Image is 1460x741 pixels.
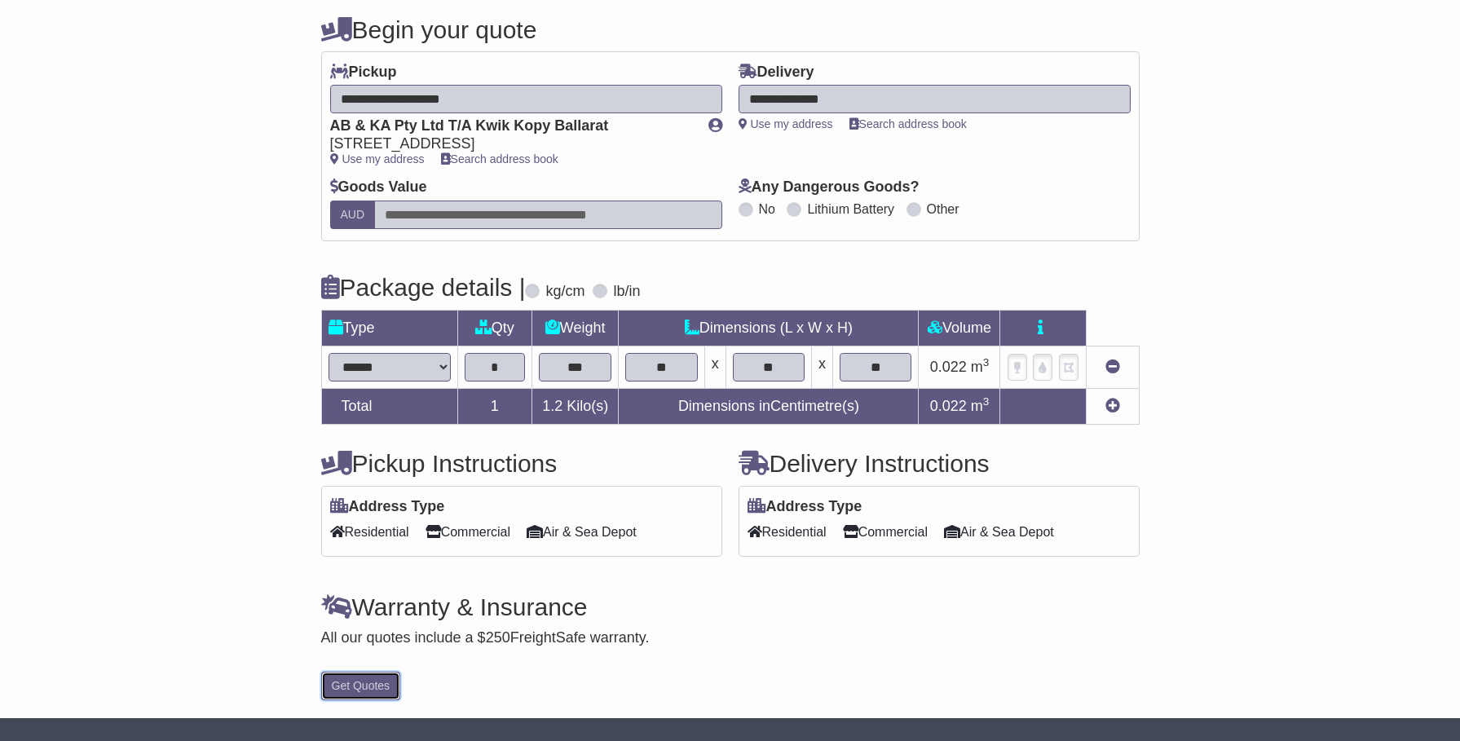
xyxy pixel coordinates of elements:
[927,201,959,217] label: Other
[843,519,928,545] span: Commercial
[739,179,920,196] label: Any Dangerous Goods?
[849,117,967,130] a: Search address book
[330,519,409,545] span: Residential
[812,346,833,388] td: x
[532,310,619,346] td: Weight
[971,359,990,375] span: m
[330,135,692,153] div: [STREET_ADDRESS]
[330,498,445,516] label: Address Type
[919,310,1000,346] td: Volume
[748,519,827,545] span: Residential
[321,593,1140,620] h4: Warranty & Insurance
[739,64,814,82] label: Delivery
[457,388,532,424] td: 1
[930,398,967,414] span: 0.022
[330,64,397,82] label: Pickup
[321,672,401,700] button: Get Quotes
[527,519,637,545] span: Air & Sea Depot
[532,388,619,424] td: Kilo(s)
[457,310,532,346] td: Qty
[321,388,457,424] td: Total
[971,398,990,414] span: m
[748,498,862,516] label: Address Type
[944,519,1054,545] span: Air & Sea Depot
[983,395,990,408] sup: 3
[545,283,584,301] label: kg/cm
[426,519,510,545] span: Commercial
[321,310,457,346] td: Type
[1105,359,1120,375] a: Remove this item
[807,201,894,217] label: Lithium Battery
[613,283,640,301] label: lb/in
[619,310,919,346] td: Dimensions (L x W x H)
[321,450,722,477] h4: Pickup Instructions
[759,201,775,217] label: No
[739,117,833,130] a: Use my address
[321,16,1140,43] h4: Begin your quote
[330,117,692,135] div: AB & KA Pty Ltd T/A Kwik Kopy Ballarat
[321,629,1140,647] div: All our quotes include a $ FreightSafe warranty.
[486,629,510,646] span: 250
[983,356,990,368] sup: 3
[330,179,427,196] label: Goods Value
[330,152,425,165] a: Use my address
[619,388,919,424] td: Dimensions in Centimetre(s)
[930,359,967,375] span: 0.022
[1105,398,1120,414] a: Add new item
[739,450,1140,477] h4: Delivery Instructions
[441,152,558,165] a: Search address book
[542,398,562,414] span: 1.2
[330,201,376,229] label: AUD
[704,346,726,388] td: x
[321,274,526,301] h4: Package details |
